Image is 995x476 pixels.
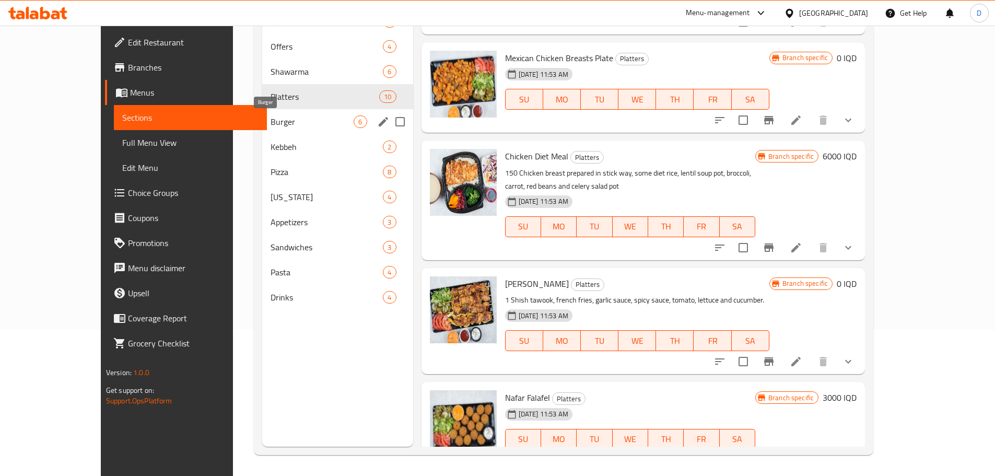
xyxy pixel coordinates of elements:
span: 4 [383,42,395,52]
button: SU [505,89,543,110]
p: 150 Chicken breast prepared in stick way, some diet rice, lentil soup pot, broccoli, carrot, red ... [505,167,755,193]
a: Menu disclaimer [105,256,267,281]
a: Coverage Report [105,306,267,331]
div: Platters [571,278,604,291]
div: Menu-management [686,7,750,19]
span: Choice Groups [128,187,259,199]
span: Platters [553,393,585,405]
button: show more [836,349,861,374]
button: SA [732,89,769,110]
div: Drinks4 [262,285,413,310]
button: FR [684,216,719,237]
div: Kebbeh2 [262,134,413,159]
span: [DATE] 11:53 AM [514,196,572,206]
span: SU [510,219,537,234]
span: WE [617,432,644,447]
button: sort-choices [707,349,732,374]
span: D [977,7,981,19]
button: FR [694,89,731,110]
span: Select to update [732,109,754,131]
div: Shawarma6 [262,59,413,84]
button: TH [648,429,684,450]
div: items [383,141,396,153]
span: 4 [383,293,395,303]
button: SU [505,216,541,237]
span: 8 [383,167,395,177]
button: Branch-specific-item [756,349,781,374]
button: sort-choices [707,108,732,133]
div: items [383,191,396,203]
span: FR [698,333,727,349]
div: Sandwiches3 [262,235,413,260]
span: Menus [130,86,259,99]
button: TH [656,330,694,351]
button: show more [836,235,861,260]
div: items [379,90,396,103]
a: Edit menu item [790,355,802,368]
div: items [383,40,396,53]
div: items [383,216,396,228]
a: Full Menu View [114,130,267,155]
span: TU [585,92,614,107]
span: Full Menu View [122,136,259,149]
a: Upsell [105,281,267,306]
div: items [383,65,396,78]
button: show more [836,108,861,133]
h6: 3000 IQD [823,390,857,405]
span: TU [581,432,608,447]
span: Platters [271,90,379,103]
span: Mexican Chicken Breasts Plate [505,50,613,66]
a: Promotions [105,230,267,256]
nav: Menu sections [262,5,413,314]
span: Pasta [271,266,383,278]
span: Menu disclaimer [128,262,259,274]
span: Version: [106,366,132,379]
button: edit [376,114,391,130]
div: Appetizers3 [262,210,413,235]
button: WE [618,89,656,110]
span: FR [688,432,715,447]
span: [US_STATE] [271,191,383,203]
span: WE [623,333,652,349]
span: 6 [354,117,366,127]
span: [DATE] 11:53 AM [514,69,572,79]
span: Grocery Checklist [128,337,259,350]
div: items [383,291,396,304]
button: TU [577,216,612,237]
span: TH [652,432,680,447]
span: TH [660,333,689,349]
span: Platters [616,53,648,65]
span: MO [545,432,572,447]
a: Edit menu item [790,114,802,126]
button: FR [694,330,731,351]
div: Platters10 [262,84,413,109]
a: Coupons [105,205,267,230]
div: Drinks [271,291,383,304]
span: SA [736,333,765,349]
a: Edit menu item [790,241,802,254]
span: 3 [383,217,395,227]
span: FR [688,219,715,234]
button: WE [618,330,656,351]
span: 3 [383,242,395,252]
div: items [383,266,396,278]
div: Platters [570,151,604,164]
span: 4 [383,192,395,202]
div: Pasta4 [262,260,413,285]
span: Branch specific [778,53,832,63]
button: sort-choices [707,235,732,260]
button: SU [505,429,541,450]
a: Grocery Checklist [105,331,267,356]
div: Platters [552,392,586,405]
svg: Show Choices [842,114,854,126]
img: Nafar Falafel [430,390,497,457]
img: Chicken Diet Meal [430,149,497,216]
span: Nafar Falafel [505,390,550,405]
span: MO [547,333,577,349]
span: Burger [271,115,354,128]
span: SA [724,219,751,234]
span: Kebbeh [271,141,383,153]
